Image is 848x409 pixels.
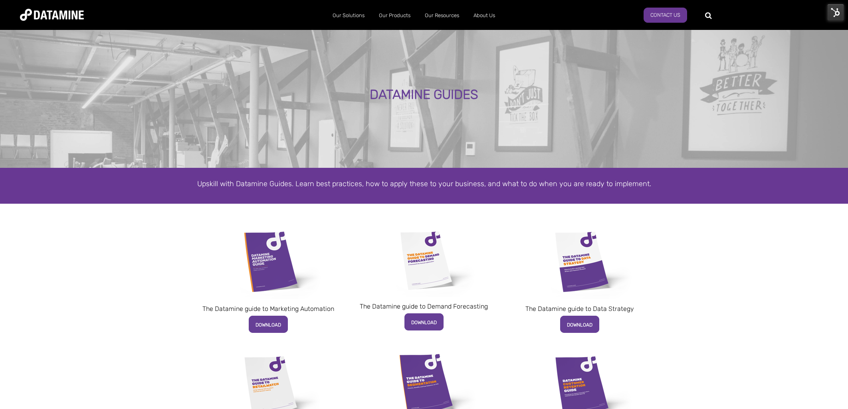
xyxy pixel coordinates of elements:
[827,4,844,21] img: HubSpot Tools Menu Toggle
[95,88,753,102] div: DATAMINE GUIDES
[644,8,687,23] a: Contact us
[212,224,325,299] img: Marketing Automation Cover
[352,301,496,312] p: The Datamine guide to Demand Forecasting
[466,5,502,26] a: About Us
[196,303,341,314] p: The Datamine guide to Marketing Automation
[404,313,444,330] a: DOWNLOAD
[507,303,652,314] p: The Datamine guide to Data Strategy
[369,224,479,297] img: Datamine Guide to Demand Forecasting
[418,5,466,26] a: Our Resources
[560,316,599,333] a: DOWNLOAD
[256,322,281,328] span: DOWNLOAD
[372,5,418,26] a: Our Products
[196,178,652,190] p: Upskill with Datamine Guides. Learn best practices, how to apply these to your business, and what...
[325,5,372,26] a: Our Solutions
[411,320,437,325] span: DOWNLOAD
[20,9,84,21] img: Datamine
[523,224,636,299] img: Data Strategy Cover
[249,316,288,333] a: DOWNLOAD
[567,322,592,328] span: DOWNLOAD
